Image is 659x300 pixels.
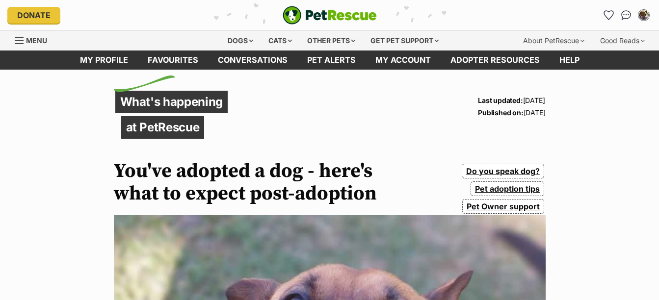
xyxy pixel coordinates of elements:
a: Pet alerts [297,50,366,70]
ul: Account quick links [601,7,652,23]
p: [DATE] [478,106,545,119]
a: Help [550,50,589,70]
a: Do you speak dog? [462,164,544,178]
img: chat-41dd97257d64d25036548639549fe6c8038ab92f7586957e7f3b1b290dea8141.svg [621,10,632,20]
a: My account [366,50,441,70]
div: Dogs [221,31,260,50]
strong: Published on: [478,108,523,117]
img: decorative flick [114,75,175,92]
a: Pet adoption tips [471,181,544,196]
a: My profile [70,50,138,70]
a: Pet Owner support [462,199,544,214]
a: Menu [15,31,54,49]
p: at PetRescue [121,116,205,139]
h1: You've adopted a dog - here's what to expect post-adoption [114,160,395,205]
a: Adopter resources [441,50,550,70]
a: conversations [208,50,297,70]
a: Donate [7,7,60,24]
a: Conversations [618,7,634,23]
div: Cats [262,31,299,50]
div: About PetRescue [516,31,591,50]
div: Get pet support [364,31,446,50]
div: Good Reads [593,31,652,50]
a: Favourites [601,7,616,23]
a: PetRescue [283,6,377,25]
p: [DATE] [478,94,545,106]
p: What's happening [115,91,228,113]
a: Favourites [138,50,208,70]
img: Bettina Bale profile pic [639,10,649,20]
span: Menu [26,36,47,45]
div: Other pets [300,31,362,50]
strong: Last updated: [478,96,523,104]
button: My account [636,7,652,23]
img: logo-e224e6f780fb5917bec1dbf3a21bbac754714ae5b6737aabdf751b685950b380.svg [283,6,377,25]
